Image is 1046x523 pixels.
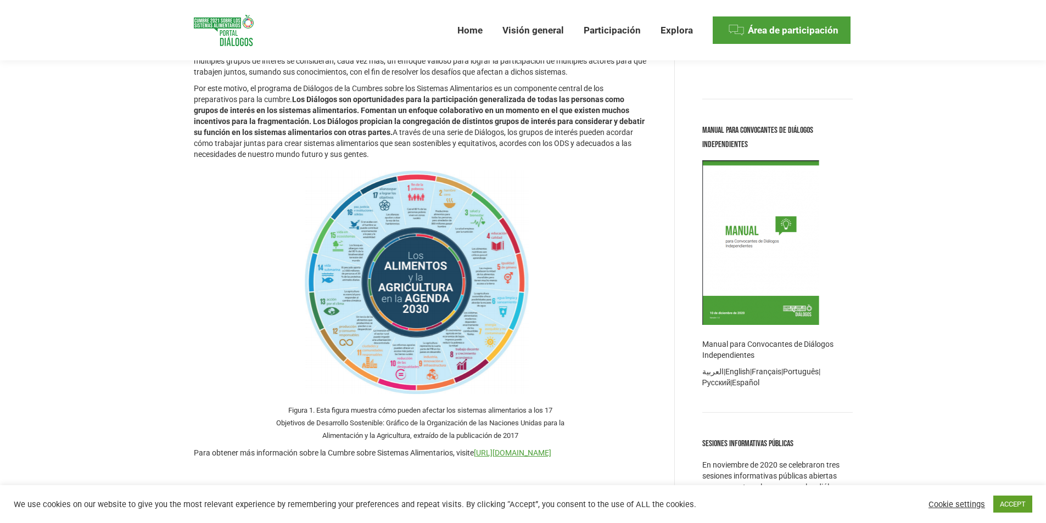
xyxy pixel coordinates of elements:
div: Sesiones informativas públicas [702,437,853,451]
span: Visión general [502,25,564,36]
a: [URL][DOMAIN_NAME] [474,448,551,457]
a: Русский [702,378,731,387]
span: Home [457,25,483,36]
strong: Fomentan un enfoque colaborativo en un momento en el que existen muchos incentivos para la fragme... [194,106,645,137]
a: English [725,367,750,376]
strong: Los Diálogos son oportunidades para la participación generalizada de todas las personas como grup... [194,95,624,115]
span: Para obtener más información sobre la Cumbre sobre Sistemas Alimentarios, visite [194,448,474,457]
a: Cookie settings [928,499,985,509]
img: Menu icon [728,22,745,38]
p: | | | | | [702,366,853,388]
a: Manual para Convocantes de Diálogos Independientes [702,340,834,359]
a: Français [752,367,781,376]
div: Manual para Convocantes de Diálogos Independientes [702,123,853,152]
a: Português [783,367,819,376]
img: Food Systems Summit Dialogues [194,15,254,46]
p: La participación de diferentes grupos de interés en la Cumbre sobre los Sistemas Alimentarios es ... [194,44,647,77]
p: Por este motivo, el programa de Diálogos de la Cumbres sobre los Sistemas Alimentarios es un comp... [194,83,647,160]
a: العربية [702,367,724,376]
a: Español [732,378,759,387]
span: Participación [584,25,641,36]
a: ACCEPT [993,496,1032,513]
p: Figura 1. Esta figura muestra cómo pueden afectar los sistemas alimentarios a los 17 Objetivos de... [276,404,564,442]
div: We use cookies on our website to give you the most relevant experience by remembering your prefer... [14,499,727,509]
span: Explora [661,25,693,36]
span: Área de participación [748,25,838,36]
